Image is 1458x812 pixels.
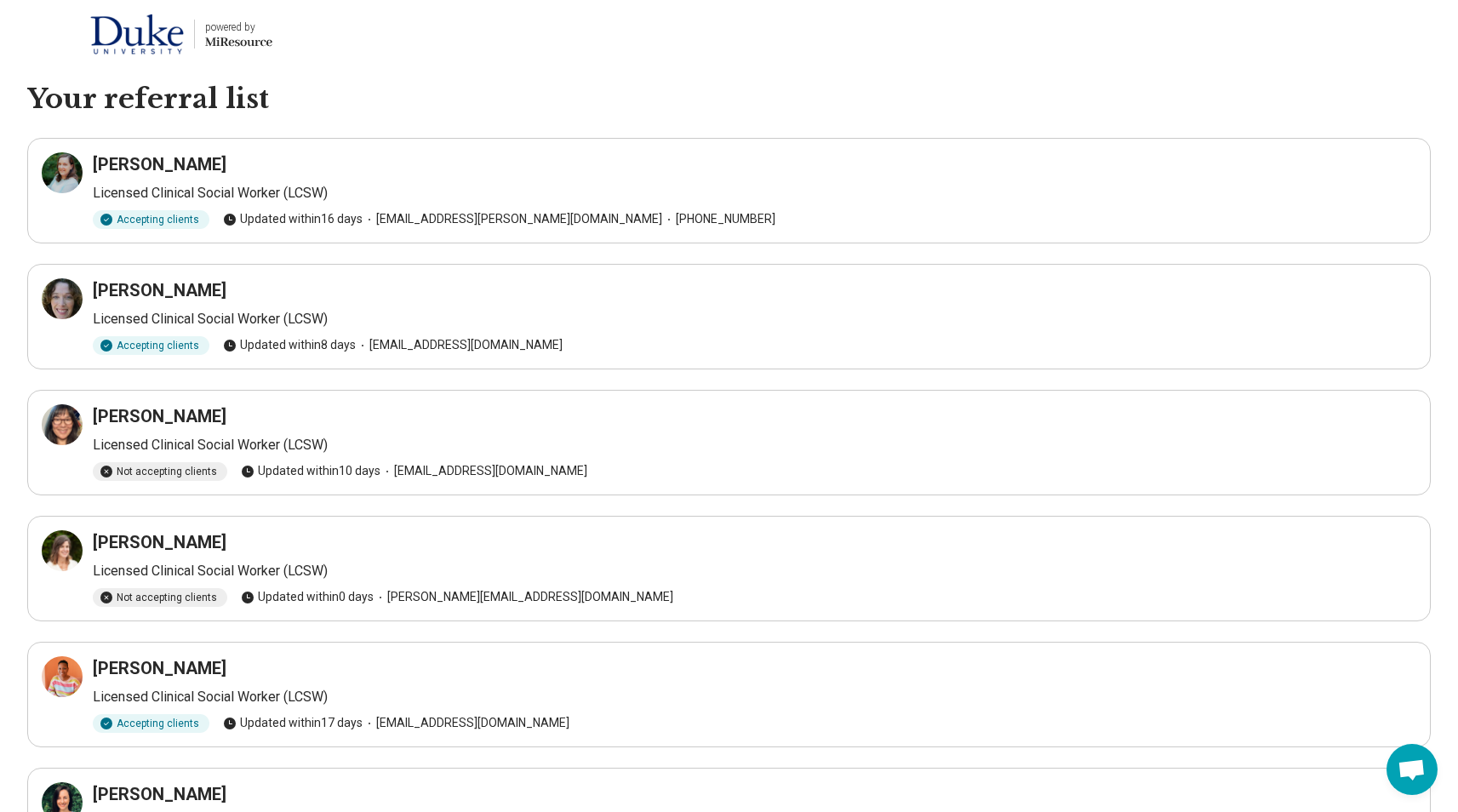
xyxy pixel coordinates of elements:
[93,278,226,302] h3: [PERSON_NAME]
[223,336,356,354] span: Updated within 8 days
[356,336,563,354] span: [EMAIL_ADDRESS][DOMAIN_NAME]
[93,210,209,229] div: Accepting clients
[93,588,227,607] div: Not accepting clients
[241,588,374,606] span: Updated within 0 days
[93,152,226,176] h3: [PERSON_NAME]
[380,462,587,480] span: [EMAIL_ADDRESS][DOMAIN_NAME]
[93,530,226,554] h3: [PERSON_NAME]
[93,309,1416,329] p: Licensed Clinical Social Worker (LCSW)
[1387,744,1438,795] div: Open chat
[93,435,1416,455] p: Licensed Clinical Social Worker (LCSW)
[363,714,569,732] span: [EMAIL_ADDRESS][DOMAIN_NAME]
[93,561,1416,581] p: Licensed Clinical Social Worker (LCSW)
[93,404,226,428] h3: [PERSON_NAME]
[93,656,226,680] h3: [PERSON_NAME]
[374,588,673,606] span: [PERSON_NAME][EMAIL_ADDRESS][DOMAIN_NAME]
[27,14,272,54] a: Duke Universitypowered by
[241,462,380,480] span: Updated within 10 days
[93,183,1416,203] p: Licensed Clinical Social Worker (LCSW)
[662,210,775,228] span: [PHONE_NUMBER]
[93,714,209,733] div: Accepting clients
[90,14,184,54] img: Duke University
[223,714,363,732] span: Updated within 17 days
[93,462,227,481] div: Not accepting clients
[93,687,1416,707] p: Licensed Clinical Social Worker (LCSW)
[27,82,1431,117] h1: Your referral list
[205,20,272,35] div: powered by
[93,336,209,355] div: Accepting clients
[223,210,363,228] span: Updated within 16 days
[93,782,226,806] h3: [PERSON_NAME]
[363,210,662,228] span: [EMAIL_ADDRESS][PERSON_NAME][DOMAIN_NAME]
